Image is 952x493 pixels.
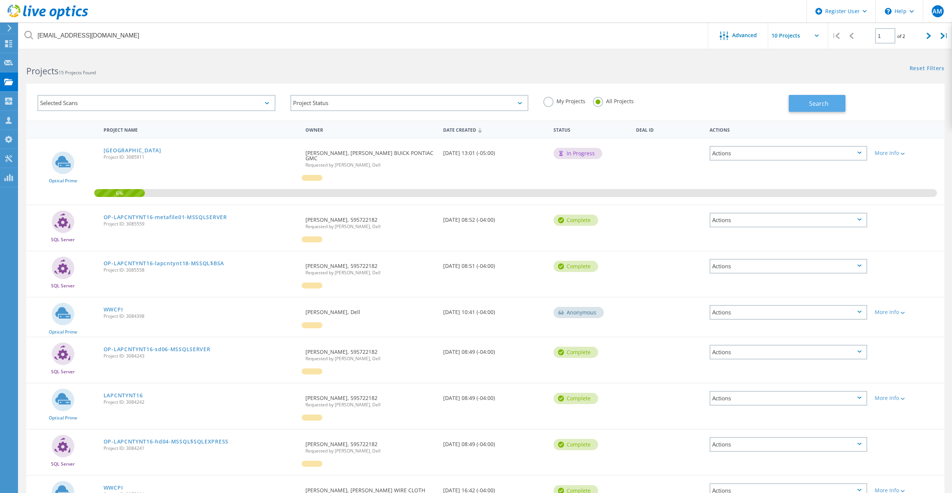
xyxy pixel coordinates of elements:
svg: \n [885,8,892,15]
div: Anonymous [553,307,604,318]
span: Optical Prime [49,330,77,334]
span: Project ID: 3085911 [104,155,298,159]
span: Search [809,99,829,108]
label: All Projects [593,97,634,104]
div: [PERSON_NAME], 595722182 [302,383,439,415]
div: Actions [710,437,867,452]
div: Complete [553,261,598,272]
span: of 2 [897,33,905,39]
span: Requested by [PERSON_NAME], Dell [305,449,436,453]
div: [DATE] 08:49 (-04:00) [439,430,550,454]
span: Requested by [PERSON_NAME], Dell [305,163,436,167]
div: More Info [875,488,941,493]
div: [PERSON_NAME], 595722182 [302,430,439,461]
a: WWCPI [104,307,123,312]
a: [GEOGRAPHIC_DATA] [104,148,161,153]
div: | [937,23,952,49]
div: [PERSON_NAME], Dell [302,298,439,322]
div: Complete [553,439,598,450]
span: Optical Prime [49,179,77,183]
div: [PERSON_NAME], 595722182 [302,205,439,236]
div: Project Status [290,95,528,111]
a: OP-LAPCNTYNT16-hd04-MSSQL$SQLEXPRESS [104,439,229,444]
a: OP-LAPCNTYNT16-sd06-MSSQLSERVER [104,347,211,352]
div: Status [550,122,632,136]
div: [PERSON_NAME], 595722182 [302,251,439,283]
div: Project Name [100,122,302,136]
div: Actions [710,146,867,161]
a: Reset Filters [910,66,944,72]
span: Project ID: 3085558 [104,268,298,272]
input: Search projects by name, owner, ID, company, etc [19,23,708,49]
b: Projects [26,65,59,77]
div: Owner [302,122,439,136]
div: More Info [875,310,941,315]
div: Actions [710,345,867,359]
div: Actions [710,259,867,274]
div: In Progress [553,148,602,159]
span: Project ID: 3085559 [104,222,298,226]
div: Selected Scans [38,95,275,111]
span: 6% [94,189,145,196]
div: [DATE] 08:51 (-04:00) [439,251,550,276]
span: SQL Server [51,237,75,242]
span: SQL Server [51,370,75,374]
span: Requested by [PERSON_NAME], Dell [305,271,436,275]
div: More Info [875,395,941,401]
span: Advanced [732,33,757,38]
div: More Info [875,150,941,156]
a: OP-LAPCNTYNT16-metafile01-MSSQLSERVER [104,215,227,220]
span: SQL Server [51,284,75,288]
div: [DATE] 08:49 (-04:00) [439,383,550,408]
div: Actions [710,213,867,227]
span: Requested by [PERSON_NAME], Dell [305,403,436,407]
span: Project ID: 3084243 [104,354,298,358]
div: Actions [710,305,867,320]
div: [DATE] 08:52 (-04:00) [439,205,550,230]
div: Complete [553,215,598,226]
a: OP-LAPCNTYNT16-lapcntynt18-MSSQL$BSA [104,261,224,266]
span: SQL Server [51,462,75,466]
div: [PERSON_NAME], 595722182 [302,337,439,368]
a: LAPCNTYNT16 [104,393,143,398]
span: Requested by [PERSON_NAME], Dell [305,224,436,229]
div: Actions [706,122,871,136]
span: 15 Projects Found [59,69,96,76]
span: Requested by [PERSON_NAME], Dell [305,356,436,361]
label: My Projects [543,97,585,104]
div: Date Created [439,122,550,137]
a: WWCPI [104,485,123,490]
div: [DATE] 10:41 (-04:00) [439,298,550,322]
div: Complete [553,393,598,404]
span: Optical Prime [49,416,77,420]
span: AM [932,8,942,14]
div: Actions [710,391,867,406]
div: Deal Id [632,122,706,136]
div: [PERSON_NAME], [PERSON_NAME] BUICK PONTIAC GMC [302,138,439,175]
span: Project ID: 3084242 [104,400,298,404]
button: Search [789,95,845,112]
span: Project ID: 3084398 [104,314,298,319]
div: | [828,23,844,49]
div: [DATE] 13:01 (-05:00) [439,138,550,163]
span: Project ID: 3084241 [104,446,298,451]
div: Complete [553,347,598,358]
div: [DATE] 08:49 (-04:00) [439,337,550,362]
a: Live Optics Dashboard [8,16,88,21]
